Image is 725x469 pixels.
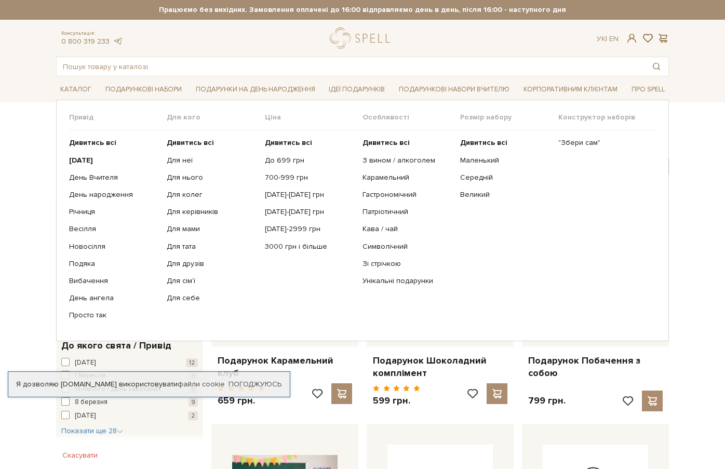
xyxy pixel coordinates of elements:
a: Подяка [69,259,159,269]
a: Дивитись всі [362,138,452,148]
a: Для нього [167,173,257,182]
p: 799 грн. [528,395,566,407]
a: Для неї [167,156,257,165]
a: "Збери сам" [558,138,648,148]
a: Подарункові набори [101,82,186,98]
button: [DATE] 2 [61,411,198,421]
a: Весілля [69,224,159,234]
a: [DATE]-[DATE] грн [265,207,355,217]
span: Особливості [362,113,460,122]
a: Погоджуюсь [229,380,281,389]
a: День Вчителя [69,173,159,182]
a: telegram [112,37,123,46]
span: [DATE] [75,358,96,368]
span: 9 [189,398,198,407]
a: Кава / чай [362,224,452,234]
a: Для себе [167,293,257,303]
b: Дивитись всі [167,138,214,147]
a: En [609,34,619,43]
a: Подарунок Побачення з собою [528,355,663,379]
a: Унікальні подарунки [362,276,452,286]
a: Про Spell [627,82,669,98]
span: Розмір набору [460,113,558,122]
span: Показати ще 28 [61,426,123,435]
span: [DATE] [75,411,96,421]
span: 8 березня [75,397,108,408]
a: Річниця [69,207,159,217]
a: 0 800 319 233 [61,37,110,46]
a: Просто так [69,311,159,320]
button: Показати ще 28 [61,426,123,436]
b: [DATE] [69,156,93,165]
a: З вином / алкоголем [362,156,452,165]
a: Середній [460,173,550,182]
span: Привід [69,113,167,122]
a: Символічний [362,242,452,251]
a: Для тата [167,242,257,251]
a: Ідеї подарунків [325,82,389,98]
span: 12 [186,358,198,367]
span: Конструктор наборів [558,113,656,122]
a: Вибачення [69,276,159,286]
a: Подарунки на День народження [192,82,319,98]
b: Дивитись всі [362,138,410,147]
a: До 699 грн [265,156,355,165]
span: 2 [188,411,198,420]
a: День народження [69,190,159,199]
a: Карамельний [362,173,452,182]
a: Новосілля [69,242,159,251]
a: файли cookie [178,380,225,388]
a: 700-999 грн [265,173,355,182]
a: День ангела [69,293,159,303]
button: Скасувати [56,447,104,464]
a: Для сім'ї [167,276,257,286]
div: Я дозволяю [DOMAIN_NAME] використовувати [8,380,290,389]
span: Консультація: [61,30,123,37]
span: Для кого [167,113,264,122]
strong: Працюємо без вихідних. Замовлення оплачені до 16:00 відправляємо день в день, після 16:00 - насту... [56,5,669,15]
p: 599 грн. [373,395,420,407]
a: [DATE] [69,156,159,165]
a: Подарункові набори Вчителю [395,81,514,98]
a: Дивитись всі [167,138,257,148]
div: Ук [597,34,619,44]
a: Для керівників [167,207,257,217]
a: 3000 грн і більше [265,242,355,251]
b: Дивитись всі [69,138,116,147]
input: Пошук товару у каталозі [57,57,645,76]
div: Каталог [56,100,669,341]
a: Зі стрічкою [362,259,452,269]
a: Дивитись всі [265,138,355,148]
a: Подарунок Шоколадний комплімент [373,355,507,379]
p: 659 грн. [218,395,265,407]
a: Каталог [56,82,96,98]
b: Дивитись всі [460,138,507,147]
a: Дивитись всі [69,138,159,148]
a: Подарунок Карамельний клуб [218,355,352,379]
a: Для мами [167,224,257,234]
a: Гастрономічний [362,190,452,199]
span: До якого свята / Привід [61,339,171,353]
button: 8 березня 9 [61,397,198,408]
a: Великий [460,190,550,199]
span: | [606,34,607,43]
b: Дивитись всі [265,138,312,147]
span: Ціна [265,113,362,122]
a: Дивитись всі [460,138,550,148]
a: logo [330,28,395,49]
a: [DATE]-2999 грн [265,224,355,234]
a: Корпоративним клієнтам [519,82,622,98]
a: Патріотичний [362,207,452,217]
a: Для колег [167,190,257,199]
a: [DATE]-[DATE] грн [265,190,355,199]
a: Маленький [460,156,550,165]
a: Для друзів [167,259,257,269]
button: [DATE] 12 [61,358,198,368]
button: Пошук товару у каталозі [645,57,668,76]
